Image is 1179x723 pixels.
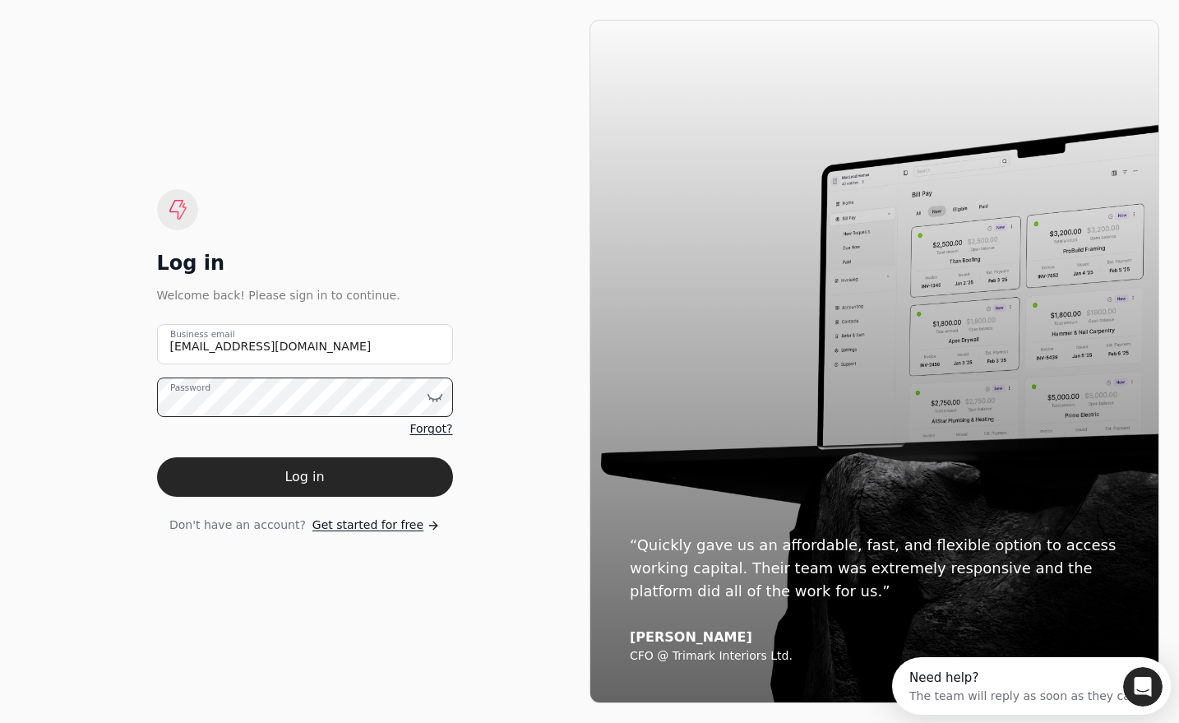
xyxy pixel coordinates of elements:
[157,250,453,276] div: Log in
[17,14,246,27] div: Need help?
[630,649,1119,664] div: CFO @ Trimark Interiors Ltd.
[170,381,210,394] label: Password
[630,629,1119,646] div: [PERSON_NAME]
[7,7,294,52] div: Open Intercom Messenger
[157,286,453,304] div: Welcome back! Please sign in to continue.
[630,534,1119,603] div: “Quickly gave us an affordable, fast, and flexible option to access working capital. Their team w...
[1123,667,1163,707] iframe: Intercom live chat
[312,517,440,534] a: Get started for free
[892,657,1171,715] iframe: Intercom live chat discovery launcher
[17,27,246,44] div: The team will reply as soon as they can
[169,517,306,534] span: Don't have an account?
[409,420,452,438] a: Forgot?
[170,327,235,341] label: Business email
[312,517,423,534] span: Get started for free
[157,457,453,497] button: Log in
